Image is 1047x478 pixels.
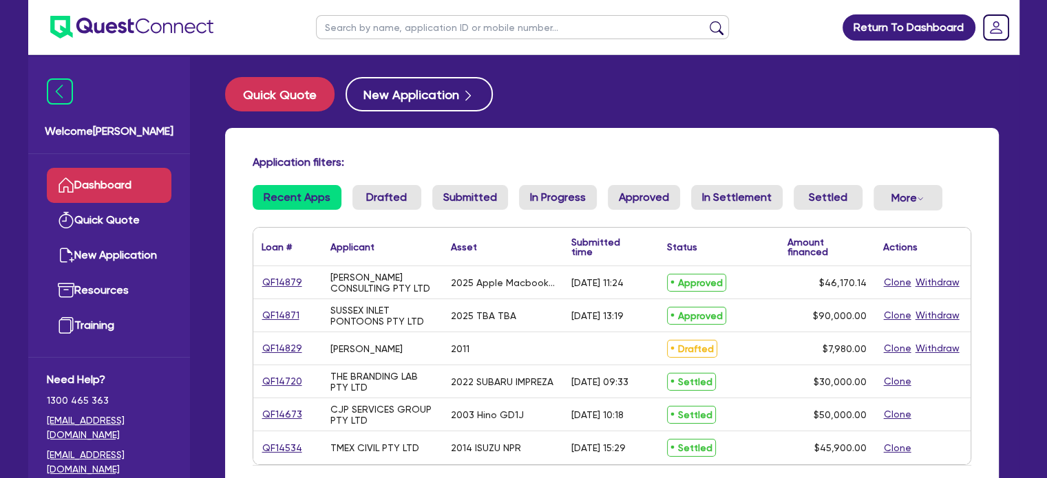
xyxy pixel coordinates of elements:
span: Settled [667,439,716,457]
span: $50,000.00 [814,409,867,420]
div: [PERSON_NAME] CONSULTING PTY LTD [330,272,434,294]
div: 2011 [451,343,469,354]
div: [PERSON_NAME] [330,343,403,354]
a: Quick Quote [47,203,171,238]
span: Need Help? [47,371,171,388]
span: Welcome [PERSON_NAME] [45,123,173,140]
span: Settled [667,406,716,424]
div: Asset [451,242,477,252]
div: Amount financed [787,237,867,257]
div: [DATE] 15:29 [571,442,626,453]
a: Recent Apps [253,185,341,210]
button: Withdraw [915,340,960,356]
a: Submitted [432,185,508,210]
div: 2022 SUBARU IMPREZA [451,376,553,387]
div: Status [667,242,697,252]
button: Clone [883,406,912,422]
button: Dropdown toggle [874,185,942,210]
a: Return To Dashboard [843,14,975,41]
a: Training [47,308,171,343]
div: [DATE] 09:33 [571,376,628,387]
div: [DATE] 13:19 [571,310,624,321]
div: [DATE] 11:24 [571,277,624,288]
span: $7,980.00 [823,343,867,354]
a: Dashboard [47,168,171,203]
span: $45,900.00 [814,442,867,453]
a: [EMAIL_ADDRESS][DOMAIN_NAME] [47,413,171,442]
div: 2025 TBA TBA [451,310,516,321]
a: Resources [47,273,171,308]
a: Quick Quote [225,77,346,111]
button: Clone [883,440,912,456]
img: resources [58,282,74,298]
div: [DATE] 10:18 [571,409,624,420]
a: [EMAIL_ADDRESS][DOMAIN_NAME] [47,448,171,477]
img: quick-quote [58,212,74,228]
div: 2025 Apple Macbook Air (15-Inch M4) [451,277,555,288]
a: QF14879 [262,274,303,290]
div: 2014 ISUZU NPR [451,442,521,453]
button: Withdraw [915,274,960,290]
img: training [58,317,74,334]
div: Actions [883,242,918,252]
input: Search by name, application ID or mobile number... [316,15,729,39]
span: $90,000.00 [813,310,867,321]
a: Dropdown toggle [978,10,1014,45]
span: Approved [667,307,726,325]
img: new-application [58,247,74,263]
a: QF14871 [262,307,300,323]
div: SUSSEX INLET PONTOONS PTY LTD [330,305,434,327]
div: CJP SERVICES GROUP PTY LTD [330,404,434,426]
a: New Application [47,238,171,273]
a: Drafted [352,185,421,210]
img: quest-connect-logo-blue [50,16,213,39]
a: Approved [608,185,680,210]
a: QF14720 [262,373,303,389]
button: Clone [883,307,912,323]
span: $30,000.00 [814,376,867,387]
div: Loan # [262,242,292,252]
button: Clone [883,274,912,290]
span: Approved [667,274,726,292]
a: In Progress [519,185,597,210]
span: 1300 465 363 [47,393,171,408]
button: Withdraw [915,307,960,323]
a: QF14829 [262,340,303,356]
span: $46,170.14 [819,277,867,288]
div: THE BRANDING LAB PTY LTD [330,371,434,393]
span: Drafted [667,340,717,358]
h4: Application filters: [253,155,971,169]
div: Submitted time [571,237,638,257]
button: Clone [883,340,912,356]
a: Settled [794,185,863,210]
button: Quick Quote [225,77,335,111]
a: In Settlement [691,185,783,210]
a: QF14534 [262,440,303,456]
a: QF14673 [262,406,303,422]
div: 2003 Hino GD1J [451,409,524,420]
span: Settled [667,373,716,391]
div: TMEX CIVIL PTY LTD [330,442,419,453]
button: Clone [883,373,912,389]
button: New Application [346,77,493,111]
div: Applicant [330,242,374,252]
img: icon-menu-close [47,78,73,105]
